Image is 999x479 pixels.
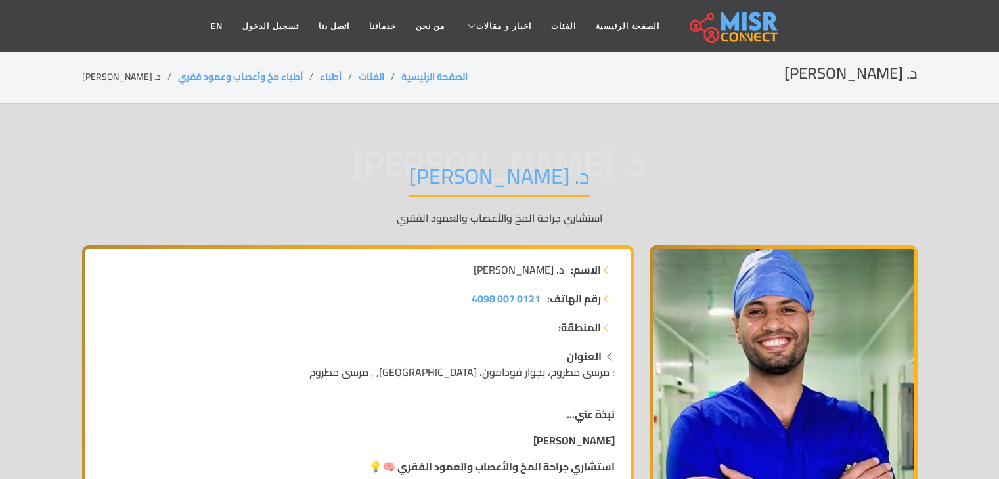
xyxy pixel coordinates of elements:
[201,14,233,39] a: EN
[586,14,669,39] a: الصفحة الرئيسية
[320,68,342,85] a: أطباء
[547,291,601,306] strong: رقم الهاتف:
[541,14,586,39] a: الفئات
[406,14,455,39] a: من نحن
[82,210,918,226] p: استشاري جراحة المخ والأعصاب والعمود الفقري
[359,14,406,39] a: خدماتنا
[309,362,615,382] span: : مرسى مطروح، بجوار فودافون، [GEOGRAPHIC_DATA], , مرسى مطروح
[359,68,384,85] a: الفئات
[690,10,778,43] img: main.misr_connect
[571,262,601,278] strong: الاسم:
[455,14,541,39] a: اخبار و مقالات
[474,262,564,278] span: د. [PERSON_NAME]
[472,291,541,306] a: 0121 007 4098
[567,404,615,424] strong: نبذة عني...
[476,20,531,32] span: اخبار و مقالات
[82,70,178,84] li: د. [PERSON_NAME]
[472,289,541,308] span: 0121 007 4098
[178,68,303,85] a: أطباء مخ وأعصاب وعمود فقري
[567,346,602,366] strong: العنوان
[401,68,468,85] a: الصفحة الرئيسية
[409,163,590,197] h1: د. [PERSON_NAME]
[233,14,308,39] a: تسجيل الدخول
[309,14,359,39] a: اتصل بنا
[369,457,615,476] strong: استشاري جراحة المخ والأعصاب والعمود الفقري 🧠💡
[558,320,601,335] strong: المنطقة:
[784,64,918,83] h2: د. [PERSON_NAME]
[533,430,615,450] strong: [PERSON_NAME]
